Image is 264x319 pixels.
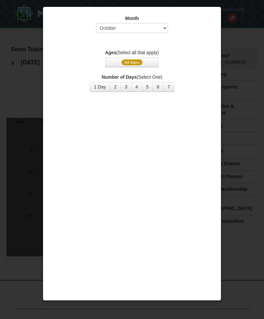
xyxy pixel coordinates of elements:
button: 5 [142,82,153,92]
button: 2 [110,82,121,92]
button: 4 [131,82,142,92]
strong: Number of Days [102,74,137,80]
label: (Select One) [51,74,213,80]
strong: Month [125,16,139,21]
button: 1 Day [90,82,110,92]
button: 6 [153,82,164,92]
span: All Ages [122,59,143,65]
button: 3 [121,82,132,92]
label: (Select all that apply) [51,49,213,56]
button: 7 [163,82,174,92]
button: All Ages [105,57,159,67]
strong: Ages [105,50,116,55]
